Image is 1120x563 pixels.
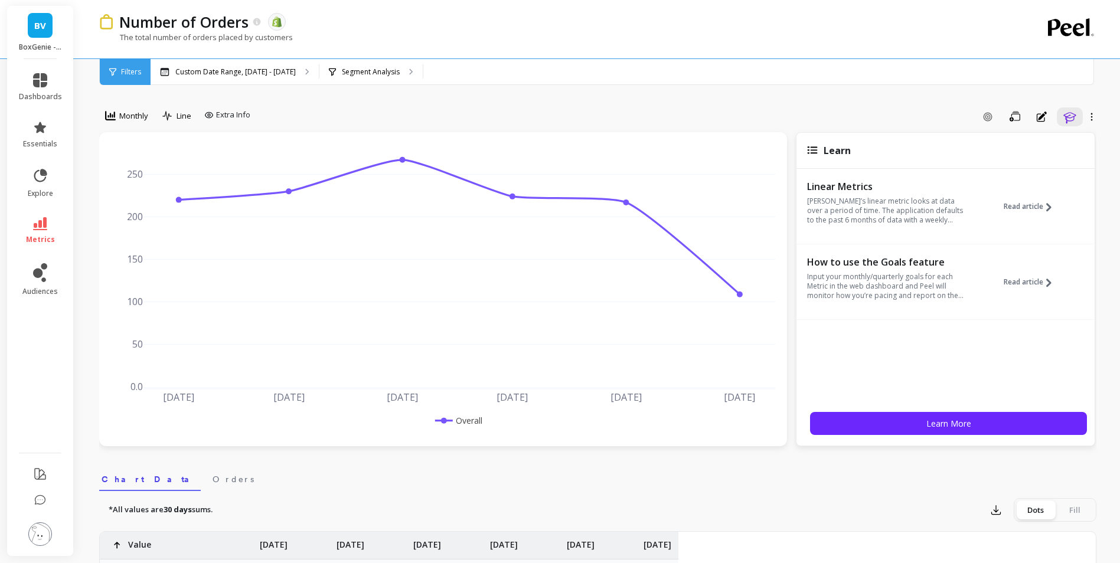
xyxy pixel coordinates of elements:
[23,139,57,149] span: essentials
[807,197,969,225] p: [PERSON_NAME]’s linear metric looks at data over a period of time. The application defaults to th...
[99,464,1096,491] nav: Tabs
[175,67,296,77] p: Custom Date Range, [DATE] - [DATE]
[99,32,293,42] p: The total number of orders placed by customers
[337,532,364,551] p: [DATE]
[119,110,148,122] span: Monthly
[1004,277,1043,287] span: Read article
[1016,500,1055,519] div: Dots
[807,256,969,268] p: How to use the Goals feature
[260,532,288,551] p: [DATE]
[19,92,62,102] span: dashboards
[413,532,441,551] p: [DATE]
[807,181,969,192] p: Linear Metrics
[119,12,249,32] p: Number of Orders
[22,287,58,296] span: audiences
[109,504,213,516] p: *All values are sums.
[807,272,969,300] p: Input your monthly/quarterly goals for each Metric in the web dashboard and Peel will monitor how...
[19,42,62,52] p: BoxGenie - vanguard-packaging.myshopify.com
[1055,500,1094,519] div: Fill
[926,418,971,429] span: Learn More
[567,532,595,551] p: [DATE]
[99,14,113,29] img: header icon
[128,532,151,551] p: Value
[177,110,191,122] span: Line
[216,109,250,121] span: Extra Info
[1004,202,1043,211] span: Read article
[164,504,192,515] strong: 30 days
[810,412,1087,435] button: Learn More
[26,235,55,244] span: metrics
[490,532,518,551] p: [DATE]
[28,522,52,546] img: profile picture
[102,473,198,485] span: Chart Data
[213,473,254,485] span: Orders
[28,189,53,198] span: explore
[34,19,46,32] span: BV
[1004,255,1060,309] button: Read article
[272,17,282,27] img: api.shopify.svg
[824,144,851,157] span: Learn
[342,67,400,77] p: Segment Analysis
[1004,179,1060,234] button: Read article
[121,67,141,77] span: Filters
[644,532,671,551] p: [DATE]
